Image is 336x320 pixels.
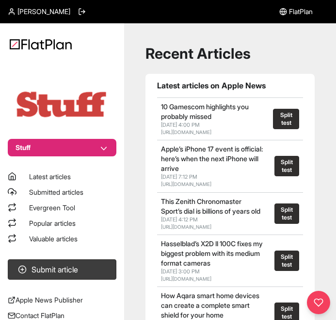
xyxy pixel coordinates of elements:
[29,235,78,243] span: Valuable articles
[14,89,111,119] img: Publication Logo
[8,295,116,305] a: Apple News Publisher
[8,139,116,156] button: Stuff
[8,219,116,228] a: Popular articles
[161,129,211,135] a: [URL][DOMAIN_NAME]
[29,203,75,212] span: Evergreen Tool
[8,172,116,182] a: Latest articles
[29,172,71,181] span: Latest articles
[161,121,200,128] span: [DATE] 4:00 PM
[161,181,211,187] a: [URL][DOMAIN_NAME]
[161,239,263,267] a: Hasselblad’s X2D II 100C fixes my biggest problem with its medium format cameras
[161,145,263,172] a: Apple’s iPhone 17 event is official: here’s when the next iPhone will arrive
[17,7,70,17] span: [PERSON_NAME]
[161,197,260,215] a: This Zenith Chronomaster Sport’s dial is billions of years old
[29,219,76,227] span: Popular articles
[161,216,198,223] span: [DATE] 4:12 PM
[161,224,211,230] a: [URL][DOMAIN_NAME]
[145,45,315,62] h1: Recent Articles
[161,276,211,282] a: [URL][DOMAIN_NAME]
[8,234,116,244] a: Valuable articles
[274,203,299,224] button: Split test
[8,259,116,280] button: Submit article
[161,291,259,319] a: How Aqara smart home devices can create a complete smart shield for your home
[161,102,249,120] a: 10 Gamescom highlights you probably missed
[8,203,116,213] a: Evergreen Tool
[161,173,197,180] span: [DATE] 7:12 PM
[157,80,303,91] h1: Latest articles on Apple News
[16,296,83,304] span: Apple News Publisher
[274,251,299,271] button: Split test
[8,187,116,197] a: Submitted articles
[274,156,299,176] button: Split test
[161,268,200,275] span: [DATE] 3:00 PM
[289,7,313,17] span: FlatPlan
[273,109,299,129] button: Split test
[29,188,83,196] span: Submitted articles
[10,39,72,50] img: Logo
[16,311,64,320] span: Contact FlatPlan
[8,7,70,17] a: [PERSON_NAME]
